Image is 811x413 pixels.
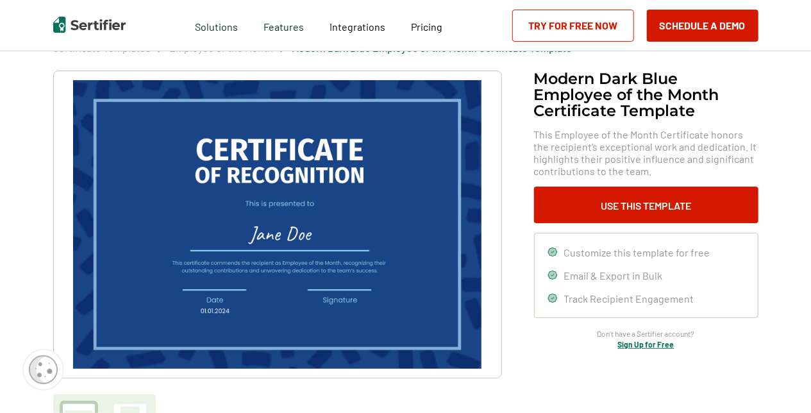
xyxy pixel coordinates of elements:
img: Modern Dark Blue Employee of the Month Certificate Template [73,80,481,369]
span: Track Recipient Engagement [564,292,694,305]
a: Try for Free Now [512,10,634,42]
img: Cookie Popup Icon [29,355,58,384]
h1: Modern Dark Blue Employee of the Month Certificate Template [534,71,758,119]
span: Email & Export in Bulk [564,269,663,282]
span: Pricing [411,21,442,33]
span: Customize this template for free [564,246,710,258]
span: Integrations [330,21,385,33]
a: Pricing [411,17,442,33]
a: Sign Up for Free [618,340,674,349]
span: Don’t have a Sertifier account? [598,328,695,340]
button: Use This Template [534,187,758,223]
span: Features [263,17,304,33]
span: Solutions [195,17,238,33]
button: Schedule a Demo [647,10,758,42]
span: This Employee of the Month Certificate honors the recipient’s exceptional work and dedication. It... [534,128,758,177]
img: Sertifier | Digital Credentialing Platform [53,17,126,33]
a: Integrations [330,17,385,33]
iframe: Chat Widget [747,351,811,413]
